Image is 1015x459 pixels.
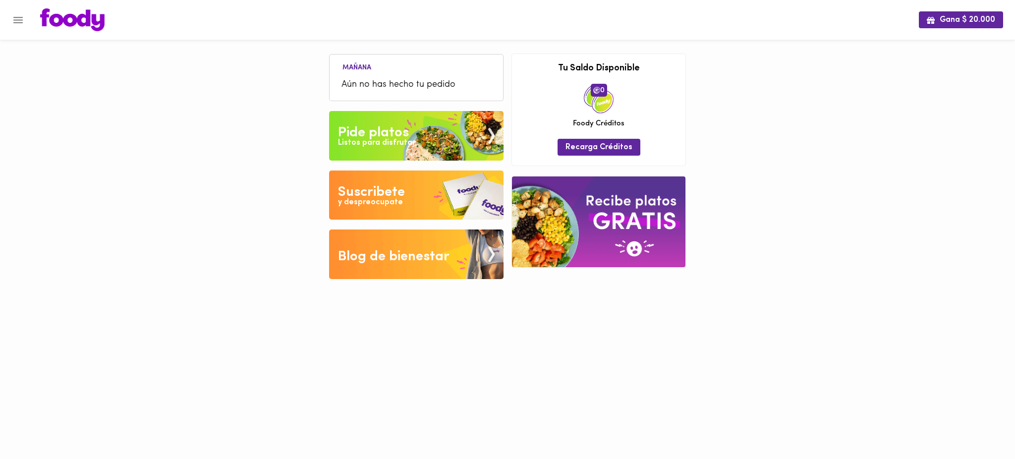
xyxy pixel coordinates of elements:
img: referral-banner.png [512,176,685,267]
div: y despreocupate [338,197,403,208]
span: Foody Créditos [573,118,624,129]
div: Suscribete [338,182,405,202]
img: Blog de bienestar [329,229,504,279]
img: Pide un Platos [329,111,504,161]
span: Aún no has hecho tu pedido [341,78,491,92]
img: Disfruta bajar de peso [329,171,504,220]
h3: Tu Saldo Disponible [519,64,678,74]
button: Gana $ 20.000 [919,11,1003,28]
div: Pide platos [338,123,409,143]
div: Blog de bienestar [338,247,450,267]
img: foody-creditos.png [593,87,600,94]
iframe: Messagebird Livechat Widget [958,402,1005,449]
span: 0 [591,84,607,97]
div: Listos para disfrutar [338,137,415,149]
img: credits-package.png [584,84,614,114]
span: Recarga Créditos [565,143,632,152]
button: Menu [6,8,30,32]
span: Gana $ 20.000 [927,15,995,25]
button: Recarga Créditos [558,139,640,155]
li: Mañana [335,62,379,71]
img: logo.png [40,8,105,31]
